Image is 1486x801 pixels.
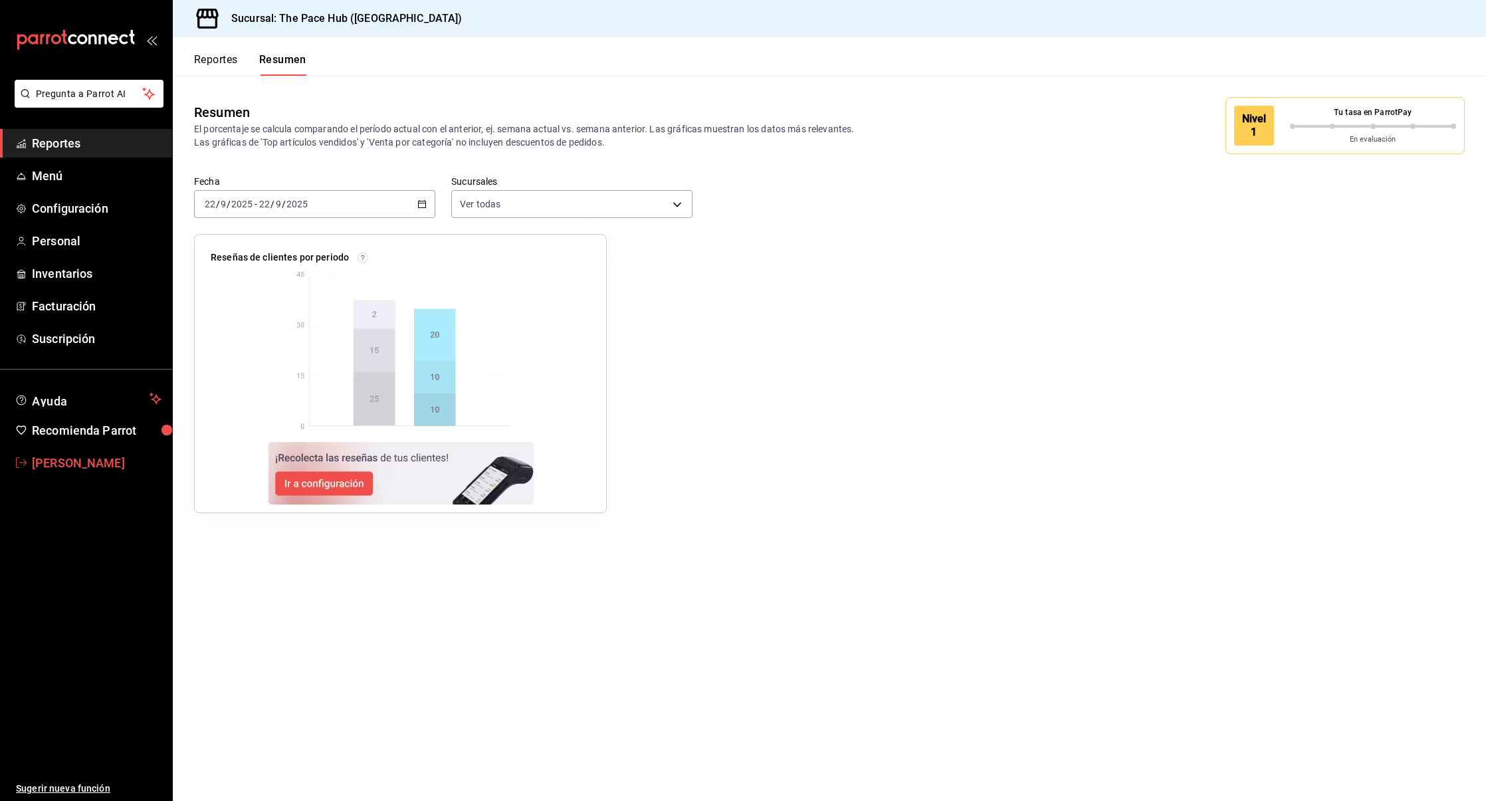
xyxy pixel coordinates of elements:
[270,199,274,209] span: /
[227,199,231,209] span: /
[255,199,257,209] span: -
[32,421,161,439] span: Recomienda Parrot
[32,199,161,217] span: Configuración
[216,199,220,209] span: /
[259,199,270,209] input: --
[194,53,238,76] button: Reportes
[32,454,161,472] span: [PERSON_NAME]
[451,177,692,186] label: Sucursales
[32,297,161,315] span: Facturación
[146,35,157,45] button: open_drawer_menu
[231,199,253,209] input: ----
[194,122,935,149] p: El porcentaje se calcula comparando el período actual con el anterior, ej. semana actual vs. sema...
[1234,106,1274,146] div: Nivel 1
[32,391,144,407] span: Ayuda
[211,251,349,265] p: Reseñas de clientes por periodo
[32,167,161,185] span: Menú
[9,96,163,110] a: Pregunta a Parrot AI
[282,199,286,209] span: /
[15,80,163,108] button: Pregunta a Parrot AI
[275,199,282,209] input: --
[286,199,308,209] input: ----
[16,782,161,796] span: Sugerir nueva función
[221,11,463,27] h3: Sucursal: The Pace Hub ([GEOGRAPHIC_DATA])
[1290,106,1457,118] p: Tu tasa en ParrotPay
[32,330,161,348] span: Suscripción
[36,87,143,101] span: Pregunta a Parrot AI
[220,199,227,209] input: --
[259,53,306,76] button: Resumen
[32,134,161,152] span: Reportes
[460,197,500,211] span: Ver todas
[194,102,250,122] div: Resumen
[194,53,306,76] div: navigation tabs
[32,232,161,250] span: Personal
[194,177,435,186] label: Fecha
[1290,134,1457,146] p: En evaluación
[204,199,216,209] input: --
[32,265,161,283] span: Inventarios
